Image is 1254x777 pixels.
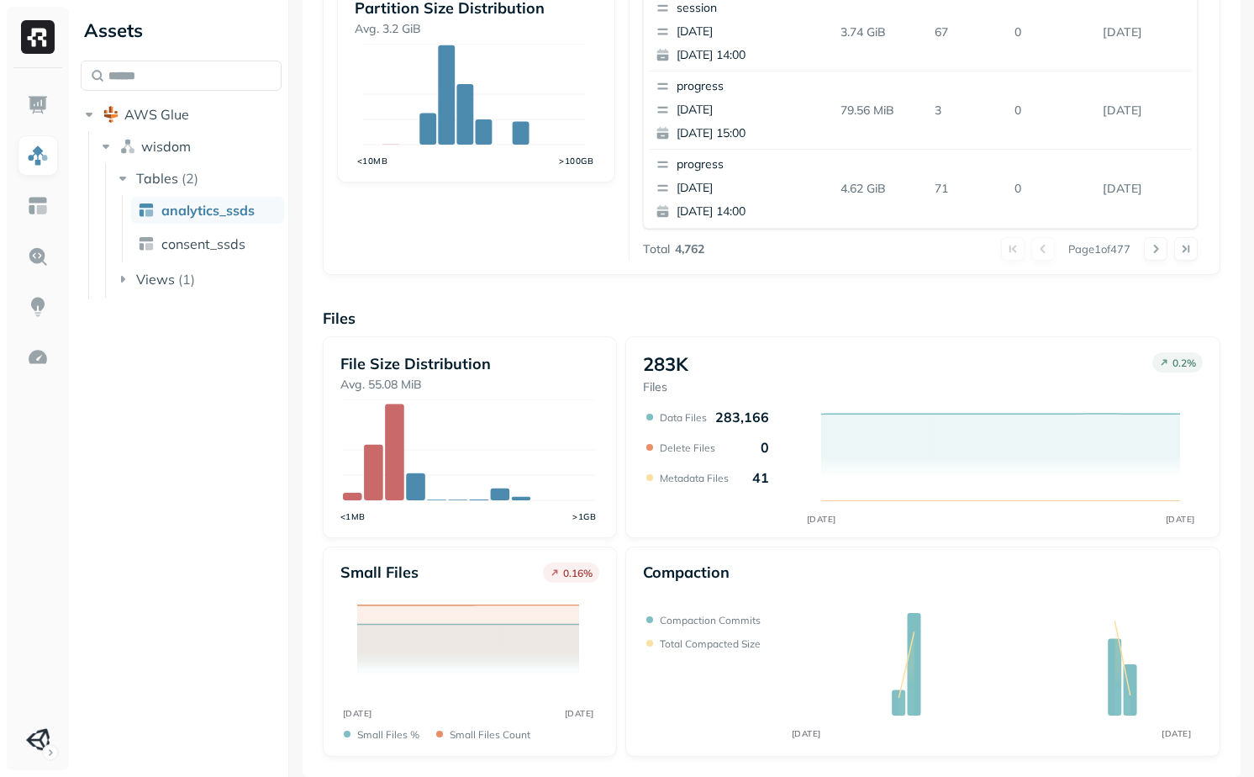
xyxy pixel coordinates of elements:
p: 0.16 % [563,567,593,579]
img: table [138,202,155,219]
img: namespace [119,138,136,155]
p: Total [643,241,670,257]
img: Unity [26,728,50,752]
button: progress[DATE][DATE] 14:00 [649,150,847,227]
p: 4.62 GiB [834,174,928,203]
p: Files [323,309,1220,328]
img: Asset Explorer [27,195,49,217]
p: 0.2 % [1172,357,1196,369]
tspan: [DATE] [806,514,835,525]
tspan: <10MB [357,156,388,166]
p: progress [677,78,840,95]
tspan: <1MB [340,511,366,522]
p: Delete Files [660,441,715,454]
p: [DATE] 14:00 [677,47,840,64]
div: Assets [81,17,282,44]
p: Data Files [660,411,707,424]
p: 3.74 GiB [834,18,928,47]
p: 71 [928,174,1008,203]
p: Small files count [450,728,530,741]
p: Page 1 of 477 [1068,241,1130,256]
button: AWS Glue [81,101,282,128]
tspan: [DATE] [565,708,594,719]
p: 0 [1008,18,1096,47]
img: Query Explorer [27,246,49,267]
p: Aug 27, 2025 [1096,174,1192,203]
p: 3 [928,96,1008,125]
span: Views [136,271,175,288]
p: Metadata Files [660,472,729,484]
p: 0 [761,439,769,456]
tspan: >1GB [573,511,597,522]
p: 283K [643,352,688,376]
button: Tables(2) [114,165,283,192]
p: Small files [340,563,419,582]
p: 41 [752,469,769,486]
img: Assets [27,145,49,166]
span: wisdom [141,138,191,155]
p: Files [643,379,688,395]
tspan: [DATE] [1162,728,1191,739]
span: Tables [136,170,178,187]
img: Ryft [21,20,55,54]
a: analytics_ssds [131,197,284,224]
p: 0 [1008,96,1096,125]
p: 283,166 [715,409,769,425]
span: consent_ssds [161,235,245,252]
img: table [138,235,155,252]
button: progress[DATE][DATE] 15:00 [649,71,847,149]
p: Small files % [357,728,419,741]
button: wisdom [97,133,282,160]
p: Compaction [643,563,730,582]
button: Views(1) [114,266,283,293]
p: File Size Distribution [340,354,598,373]
img: Insights [27,296,49,318]
p: 0 [1008,174,1096,203]
img: Dashboard [27,94,49,116]
p: Aug 27, 2025 [1096,96,1192,125]
p: [DATE] 15:00 [677,125,840,142]
p: Compaction commits [660,614,761,626]
img: root [103,106,119,123]
span: AWS Glue [124,106,189,123]
p: [DATE] [677,24,840,40]
p: ( 2 ) [182,170,198,187]
span: analytics_ssds [161,202,255,219]
p: ( 1 ) [178,271,195,288]
a: consent_ssds [131,230,284,257]
p: 79.56 MiB [834,96,928,125]
tspan: [DATE] [343,708,372,719]
tspan: [DATE] [1165,514,1194,525]
img: Optimization [27,346,49,368]
tspan: [DATE] [791,728,820,739]
p: [DATE] [677,180,840,197]
p: 67 [928,18,1008,47]
p: Avg. 3.2 GiB [355,21,597,37]
p: progress [677,156,840,173]
p: Aug 27, 2025 [1096,18,1192,47]
p: [DATE] [677,102,840,119]
p: Avg. 55.08 MiB [340,377,598,393]
tspan: >100GB [560,156,594,166]
p: 4,762 [675,241,704,257]
p: [DATE] 14:00 [677,203,840,220]
p: Total compacted size [660,637,761,650]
